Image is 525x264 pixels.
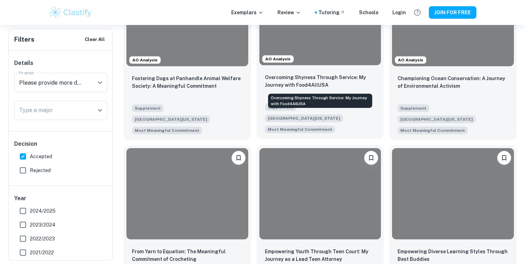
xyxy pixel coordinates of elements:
button: JOIN FOR FREE [429,6,476,19]
p: Overcoming Shyness Through Service: My Journey with Food4AllUSA [265,74,376,89]
span: Please provide more details on your most meaningful commitment outside of the classroom while in ... [398,126,468,134]
h6: Year [14,194,107,203]
p: Empowering Youth Through Teen Court: My Journey as a Lead Teen Attorney [265,248,376,263]
span: AO Analysis [130,57,160,63]
h6: Filters [14,35,34,44]
span: Most Meaningful Commitment [268,126,332,133]
span: Rejected [30,167,51,174]
span: Please provide more details on your most meaningful commitment outside of the classroom while in ... [265,125,335,133]
a: Tutoring [318,9,345,16]
span: 2024/2025 [30,207,56,215]
span: 2021/2022 [30,249,54,256]
span: Supplement [132,104,164,112]
p: Exemplars [231,9,264,16]
button: Please log in to bookmark exemplars [232,151,245,165]
div: Overcoming Shyness Through Service: My Journey with Food4AllUSA [268,94,372,108]
span: Supplement [398,104,429,112]
p: Empowering Diverse Learning Styles Through Best Buddies [398,248,508,263]
span: [GEOGRAPHIC_DATA][US_STATE] [398,116,476,123]
p: Fostering Dogs at Panhandle Animal Welfare Society: A Meaningful Commitment [132,75,243,90]
p: Championing Ocean Conservation: A Journey of Environmental Activism [398,75,508,90]
button: Please log in to bookmark exemplars [364,151,378,165]
span: Please provide more details on your most meaningful commitment outside of the classroom while in ... [132,126,202,134]
button: Clear All [83,34,107,45]
span: 2023/2024 [30,221,56,229]
button: Open [95,78,105,87]
span: [GEOGRAPHIC_DATA][US_STATE] [132,116,210,123]
button: Help and Feedback [411,7,423,18]
span: Most Meaningful Commitment [135,127,199,134]
button: Open [95,105,105,115]
span: Most Meaningful Commitment [400,127,465,134]
span: [GEOGRAPHIC_DATA][US_STATE] [265,114,343,122]
h6: Decision [14,140,107,148]
a: Schools [359,9,378,16]
span: 2022/2023 [30,235,55,242]
button: Please log in to bookmark exemplars [497,151,511,165]
img: Clastify logo [49,6,93,19]
h6: Details [14,59,107,67]
p: Review [277,9,301,16]
span: AO Analysis [262,56,293,62]
span: Accepted [30,153,52,160]
span: AO Analysis [395,57,426,63]
p: From Yarn to Equation: The Meaningful Commitment of Crocheting [132,248,243,263]
span: Supplement [265,103,297,111]
label: Prompt [19,70,34,76]
a: Login [392,9,406,16]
